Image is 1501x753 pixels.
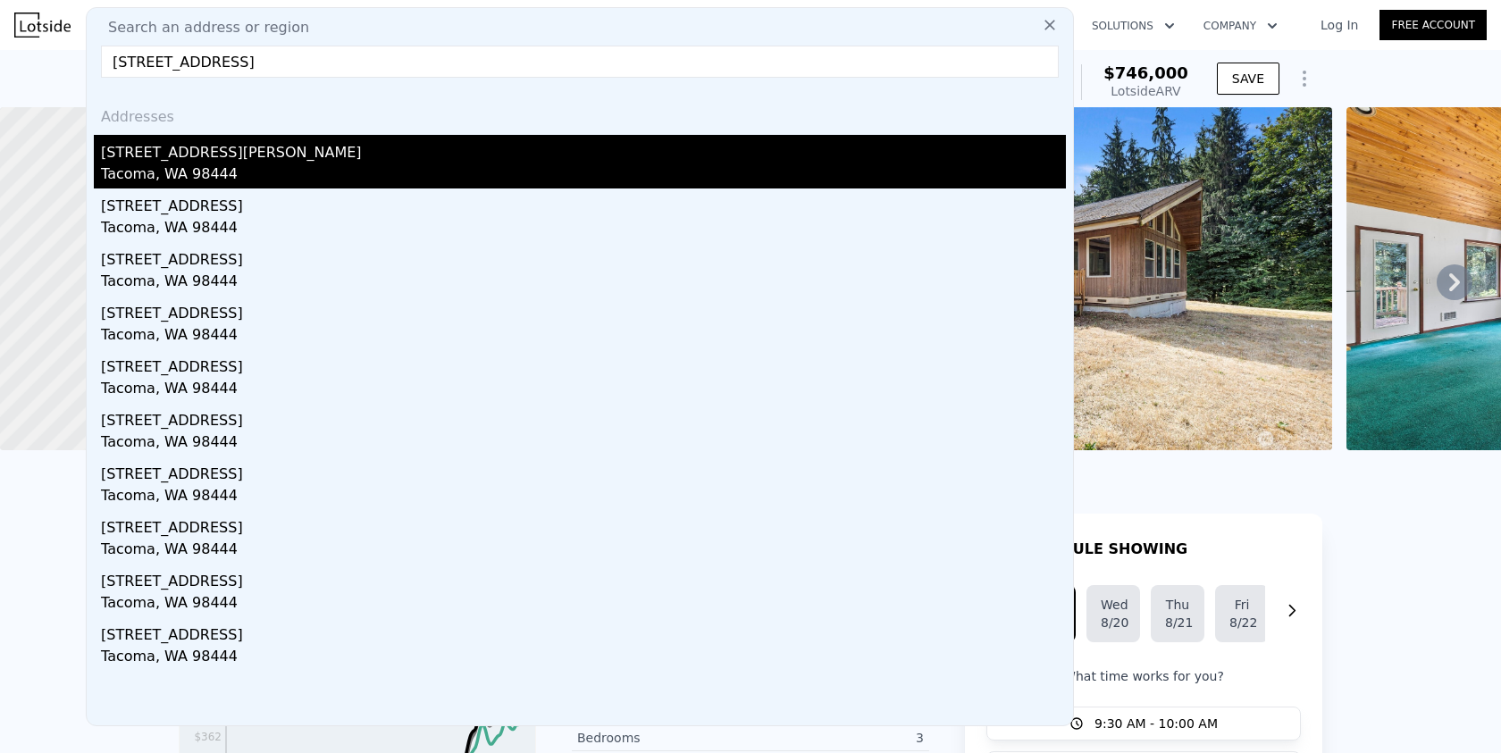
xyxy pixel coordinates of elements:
button: Thu8/21 [1151,585,1204,642]
div: Tacoma, WA 98444 [101,163,1066,188]
div: Tacoma, WA 98444 [101,378,1066,403]
div: Tacoma, WA 98444 [101,271,1066,296]
div: [STREET_ADDRESS] [101,617,1066,646]
button: Solutions [1078,10,1189,42]
div: Tacoma, WA 98444 [101,646,1066,671]
div: Thu [1165,596,1190,614]
img: Sale: 167475679 Parcel: 103937091 [818,107,1332,450]
div: 8/22 [1229,614,1254,632]
div: Bedrooms [577,729,750,747]
div: 8/21 [1165,614,1190,632]
div: Tacoma, WA 98444 [101,539,1066,564]
div: 8/20 [1101,614,1126,632]
div: [STREET_ADDRESS] [101,349,1066,378]
button: Company [1189,10,1292,42]
div: Wed [1101,596,1126,614]
div: [STREET_ADDRESS] [101,242,1066,271]
div: [STREET_ADDRESS] [101,296,1066,324]
div: [STREET_ADDRESS] [101,188,1066,217]
button: Show Options [1287,61,1322,96]
div: Tacoma, WA 98444 [101,592,1066,617]
button: Fri8/22 [1215,585,1269,642]
a: Free Account [1379,10,1487,40]
div: Lotside ARV [1103,82,1188,100]
div: Tacoma, WA 98444 [101,324,1066,349]
div: 3 [750,729,924,747]
div: [STREET_ADDRESS] [101,564,1066,592]
div: Tacoma, WA 98444 [101,485,1066,510]
button: SAVE [1217,63,1279,95]
span: 9:30 AM - 10:00 AM [1094,715,1218,732]
div: [STREET_ADDRESS] [101,510,1066,539]
p: What time works for you? [986,667,1301,685]
div: [STREET_ADDRESS][PERSON_NAME] [101,135,1066,163]
div: [STREET_ADDRESS] [101,456,1066,485]
span: $746,000 [1103,63,1188,82]
tspan: $362 [194,731,222,743]
a: Log In [1299,16,1379,34]
button: 9:30 AM - 10:00 AM [986,707,1301,740]
button: Wed8/20 [1086,585,1140,642]
img: Lotside [14,13,71,38]
div: [STREET_ADDRESS] [101,403,1066,431]
div: Fri [1229,596,1254,614]
h1: SCHEDULE SHOWING [1019,539,1187,560]
input: Enter an address, city, region, neighborhood or zip code [101,46,1059,78]
div: Addresses [94,92,1066,135]
div: Tacoma, WA 98444 [101,217,1066,242]
div: Tacoma, WA 98444 [101,431,1066,456]
span: Search an address or region [94,17,309,38]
